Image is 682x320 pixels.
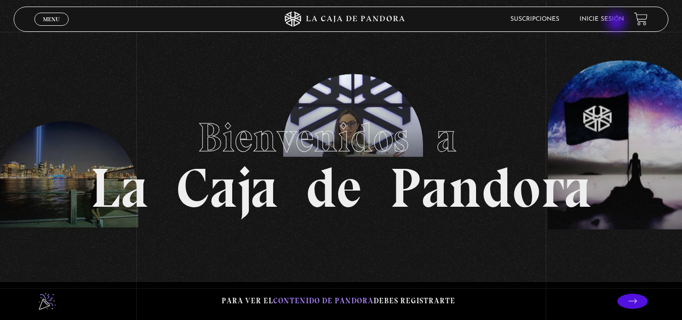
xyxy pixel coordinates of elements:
a: Inicie sesión [580,16,624,22]
h1: La Caja de Pandora [90,105,592,216]
span: Bienvenidos a [198,113,485,162]
span: Cerrar [39,24,63,31]
a: Suscripciones [510,16,559,22]
span: Menu [43,16,60,22]
a: View your shopping cart [634,12,648,26]
span: contenido de Pandora [273,296,374,305]
p: Para ver el debes registrarte [222,294,455,308]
